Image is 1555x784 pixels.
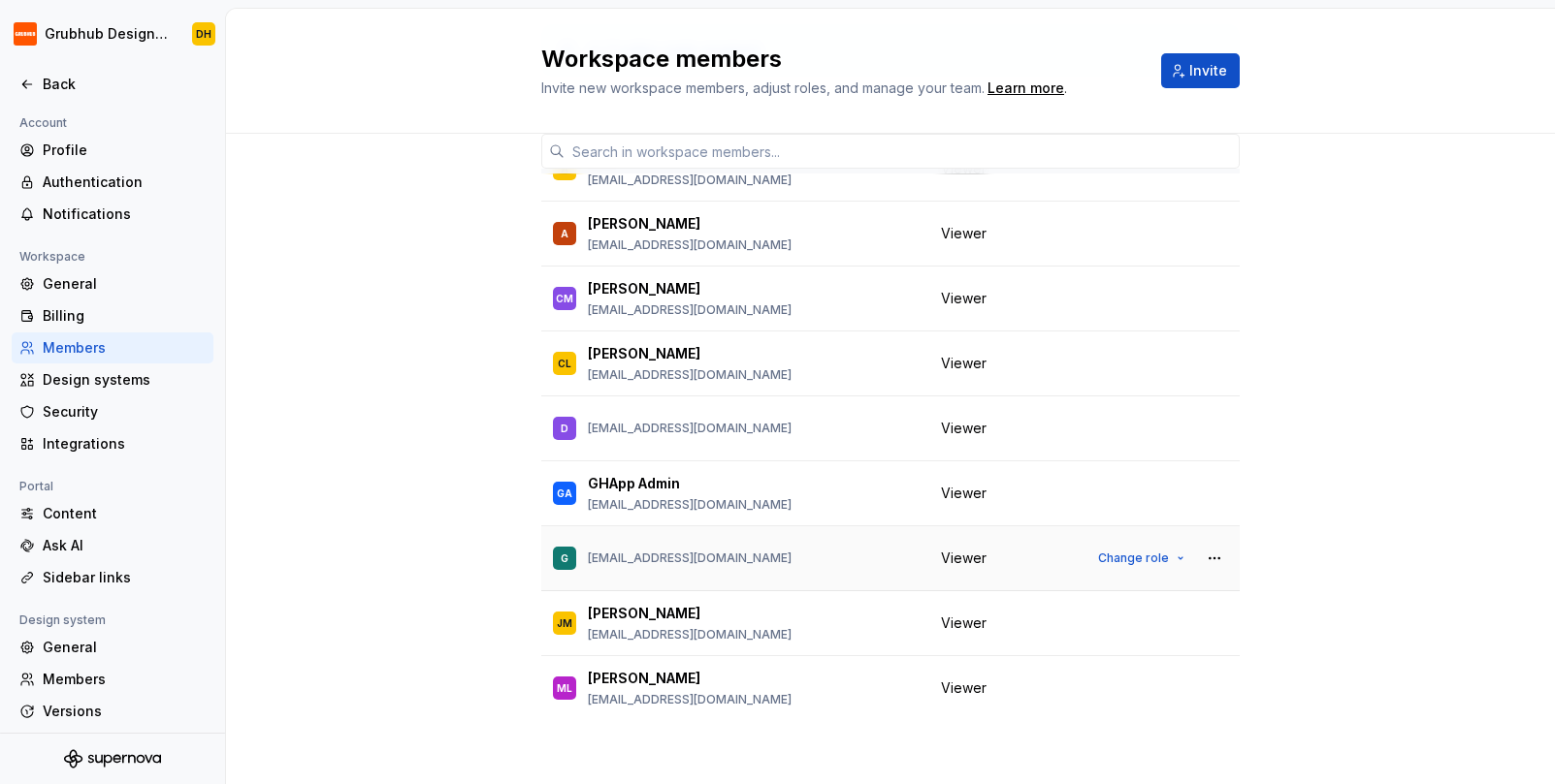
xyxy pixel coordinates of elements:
[14,22,37,46] img: 4e8d6f31-f5cf-47b4-89aa-e4dec1dc0822.png
[43,338,206,358] div: Members
[12,199,213,230] a: Notifications
[557,613,572,633] div: JM
[12,111,75,135] div: Account
[43,141,206,160] div: Profile
[588,172,792,188] p: [EMAIL_ADDRESS][DOMAIN_NAME]
[588,604,700,623] p: [PERSON_NAME]
[1098,550,1169,566] span: Change role
[561,549,568,568] div: G
[12,498,213,529] a: Content
[12,530,213,561] a: Ask AI
[1089,545,1193,572] button: Change role
[43,702,206,721] div: Versions
[43,306,206,326] div: Billing
[43,434,206,454] div: Integrations
[588,344,700,363] p: [PERSON_NAME]
[12,167,213,198] a: Authentication
[941,484,987,503] span: Viewer
[12,632,213,663] a: General
[12,245,93,268] div: Workspace
[45,24,169,44] div: Grubhub Design System
[588,302,792,318] p: [EMAIL_ADDRESS][DOMAIN_NAME]
[12,609,113,632] div: Design system
[588,692,792,707] p: [EMAIL_ADDRESS][DOMAIN_NAME]
[557,484,572,503] div: GA
[12,268,213,299] a: General
[43,370,206,390] div: Design systems
[43,402,206,422] div: Security
[558,354,571,373] div: CL
[941,419,987,438] span: Viewer
[12,332,213,363] a: Members
[12,664,213,695] a: Members
[12,696,213,727] a: Versions
[557,678,572,698] div: ML
[588,214,700,234] p: [PERSON_NAME]
[556,289,573,308] div: CM
[588,279,700,298] p: [PERSON_NAME]
[588,421,792,436] p: [EMAIL_ADDRESS][DOMAIN_NAME]
[941,549,987,568] span: Viewer
[941,613,987,633] span: Viewer
[565,134,1240,169] input: Search in workspace members...
[985,81,1067,96] span: .
[941,354,987,373] span: Viewer
[588,627,792,643] p: [EMAIL_ADDRESS][DOMAIN_NAME]
[12,475,61,498] div: Portal
[561,224,568,243] div: A
[196,26,211,42] div: DH
[588,669,700,688] p: [PERSON_NAME]
[988,78,1064,98] a: Learn more
[1161,53,1240,88] button: Invite
[941,678,987,698] span: Viewer
[1189,61,1227,80] span: Invite
[588,367,792,383] p: [EMAIL_ADDRESS][DOMAIN_NAME]
[588,497,792,513] p: [EMAIL_ADDRESS][DOMAIN_NAME]
[43,536,206,555] div: Ask AI
[43,568,206,587] div: Sidebar links
[588,237,792,253] p: [EMAIL_ADDRESS][DOMAIN_NAME]
[561,419,568,438] div: D
[43,638,206,657] div: General
[941,224,987,243] span: Viewer
[588,474,680,493] p: GHApp Admin
[941,289,987,308] span: Viewer
[12,396,213,427] a: Security
[43,75,206,94] div: Back
[12,562,213,593] a: Sidebar links
[541,79,985,96] span: Invite new workspace members, adjust roles, and manage your team.
[12,428,213,459] a: Integrations
[4,13,221,55] button: Grubhub Design SystemDH
[12,69,213,100] a: Back
[43,172,206,192] div: Authentication
[43,274,206,294] div: General
[43,504,206,523] div: Content
[12,364,213,395] a: Design systems
[43,204,206,224] div: Notifications
[64,749,161,768] svg: Supernova Logo
[12,300,213,331] a: Billing
[12,728,213,759] a: Datasets
[541,44,1138,75] h2: Workspace members
[588,550,792,566] p: [EMAIL_ADDRESS][DOMAIN_NAME]
[43,670,206,689] div: Members
[12,135,213,166] a: Profile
